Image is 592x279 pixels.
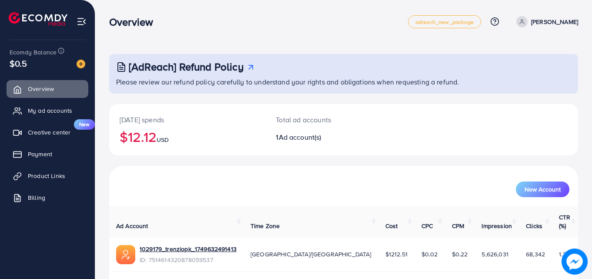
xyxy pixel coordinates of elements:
[251,250,371,259] span: [GEOGRAPHIC_DATA]/[GEOGRAPHIC_DATA]
[120,128,255,145] h2: $12.12
[74,119,95,130] span: New
[28,171,65,180] span: Product Links
[559,250,569,259] span: 1.21
[385,250,408,259] span: $1212.51
[7,145,88,163] a: Payment
[157,135,169,144] span: USD
[251,222,280,230] span: Time Zone
[116,222,148,230] span: Ad Account
[276,114,372,125] p: Total ad accounts
[28,128,70,137] span: Creative center
[525,186,561,192] span: New Account
[452,222,464,230] span: CPM
[9,12,67,26] img: logo
[276,133,372,141] h2: 1
[116,77,573,87] p: Please review our refund policy carefully to understand your rights and obligations when requesti...
[513,16,578,27] a: [PERSON_NAME]
[385,222,398,230] span: Cost
[7,167,88,185] a: Product Links
[562,249,588,275] img: image
[279,132,321,142] span: Ad account(s)
[129,61,244,73] h3: [AdReach] Refund Policy
[516,182,569,197] button: New Account
[421,222,433,230] span: CPC
[140,245,237,253] a: 1029179_trenziopk_1749632491413
[140,255,237,264] span: ID: 7514614320878059537
[452,250,468,259] span: $0.22
[120,114,255,125] p: [DATE] spends
[531,17,578,27] p: [PERSON_NAME]
[7,124,88,141] a: Creative centerNew
[10,48,57,57] span: Ecomdy Balance
[116,245,135,264] img: ic-ads-acc.e4c84228.svg
[408,15,481,28] a: adreach_new_package
[415,19,474,25] span: adreach_new_package
[559,213,570,230] span: CTR (%)
[526,250,545,259] span: 68,342
[28,106,72,115] span: My ad accounts
[28,193,45,202] span: Billing
[109,16,160,28] h3: Overview
[526,222,542,230] span: Clicks
[28,150,52,158] span: Payment
[482,222,512,230] span: Impression
[28,84,54,93] span: Overview
[77,17,87,27] img: menu
[77,60,85,68] img: image
[7,189,88,206] a: Billing
[7,102,88,119] a: My ad accounts
[7,80,88,97] a: Overview
[421,250,438,259] span: $0.02
[482,250,508,259] span: 5,626,031
[10,57,27,70] span: $0.5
